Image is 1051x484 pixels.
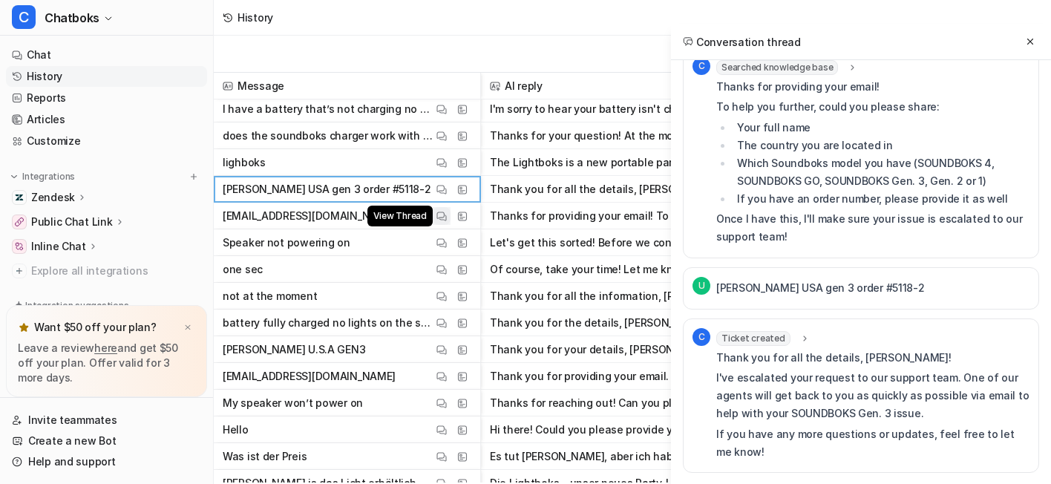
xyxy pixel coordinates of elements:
p: [PERSON_NAME] USA gen 3 order #5118-2 [716,279,925,297]
p: My speaker won’t power on [223,390,363,416]
p: Leave a review and get $50 off your plan. Offer valid for 3 more days. [18,341,195,385]
button: I'm sorry to hear your battery isn't charging anymore. Could you please share your email, name, c... [490,96,779,122]
span: Ticket created [716,331,790,346]
p: I've escalated your request to our support team. One of our agents will get back to you as quickl... [716,369,1029,422]
span: Chatboks [45,7,99,28]
p: battery fully charged no lights on the speaker [223,310,433,336]
a: Create a new Bot [6,431,207,451]
button: Integrations [6,169,79,184]
img: x [183,323,192,333]
p: one sec [223,256,263,283]
p: not at the moment [223,283,317,310]
p: Inline Chat [31,239,86,254]
p: Public Chat Link [31,215,113,229]
a: Explore all integrations [6,261,207,281]
img: star [18,321,30,333]
p: Once I have this, I'll make sure your issue is escalated to our support team! [716,210,1029,246]
button: Thank you for all the details, [PERSON_NAME]! I've escalated your request to our support team. On... [490,176,779,203]
p: To help you further, could you please share: [716,98,1029,116]
a: Reports [6,88,207,108]
button: Thanks for reaching out! Can you please provide your email address so I can help you troubleshoot... [490,390,779,416]
button: Hi there! Could you please provide your email address so I can assist you further? [490,416,779,443]
span: AI reply [487,73,782,99]
h2: Conversation thread [683,34,801,50]
p: Zendesk [31,190,75,205]
li: The country you are located in [733,137,1029,154]
p: Was ist der Preis [223,443,307,470]
img: Zendesk [15,193,24,202]
a: Help and support [6,451,207,472]
p: Thank you for all the details, [PERSON_NAME]! [716,349,1029,367]
p: [PERSON_NAME] USA gen 3 order #5118-2 [223,176,431,203]
button: The Lightboks is a new portable party light from SOUNDBOKS! The official launch day is [DATE], an... [490,149,779,176]
p: Want $50 off your plan? [34,320,157,335]
a: Customize [6,131,207,151]
p: Speaker not powering on [223,229,350,256]
p: If you have any more questions or updates, feel free to let me know! [716,425,1029,461]
button: Let's get this sorted! Before we continue, could you please provide your email address? This will... [490,229,779,256]
a: Chat [6,45,207,65]
p: [EMAIL_ADDRESS][DOMAIN_NAME] [223,203,396,229]
img: explore all integrations [12,264,27,278]
button: Thank you for all the information, [PERSON_NAME]! One of our agents will reach out to you via ema... [490,283,779,310]
button: Thank you for providing your email. To help you further, could you please let me know: - Your nam... [490,363,779,390]
p: Integration suggestions [25,299,128,313]
p: [PERSON_NAME] U.S.A GEN3 [223,336,365,363]
img: Inline Chat [15,242,24,251]
a: History [6,66,207,87]
li: Your full name [733,119,1029,137]
p: I have a battery that’s not charging no more [223,96,433,122]
li: If you have an order number, please provide it as well [733,190,1029,208]
button: Of course, take your time! Let me know when you're ready. [490,256,779,283]
li: Which Soundboks model you have (SOUNDBOKS 4, SOUNDBOKS GO, SOUNDBOKS Gen. 3, Gen. 2 or 1) [733,154,1029,190]
span: Explore all integrations [31,259,201,283]
div: History [238,10,273,25]
span: C [693,328,710,346]
button: Thank you for the details, [PERSON_NAME]. Since your Soundboks Gen 3 is fully charged and shows n... [490,310,779,336]
p: does the soundboks charger work with the lightboks battery [223,122,433,149]
span: C [12,5,36,29]
span: Searched knowledge base [716,60,838,75]
a: Invite teammates [6,410,207,431]
p: Thanks for providing your email! [716,78,1029,96]
button: View Thread [433,207,451,225]
p: [EMAIL_ADDRESS][DOMAIN_NAME] [223,363,396,390]
button: Thanks for your question! At the moment, there isn't any official information available about whe... [490,122,779,149]
img: menu_add.svg [189,171,199,182]
p: lighboks [223,149,266,176]
img: expand menu [9,171,19,182]
img: Public Chat Link [15,218,24,226]
span: View Thread [367,206,433,226]
span: C [693,57,710,75]
button: Es tut [PERSON_NAME], aber ich habe keine aktuellen Informationen zum Preis der Soundboks Produkt... [490,443,779,470]
span: Message [220,73,474,99]
p: Hello [223,416,249,443]
span: U [693,277,710,295]
button: Thanks for providing your email! To help you further, could you please share: - Your full name - ... [490,203,779,229]
button: Thank you for your details, [PERSON_NAME]! Since your Soundboks Gen 3 won’t power on, I want to h... [490,336,779,363]
p: Integrations [22,171,75,183]
a: Articles [6,109,207,130]
a: here [94,341,117,354]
